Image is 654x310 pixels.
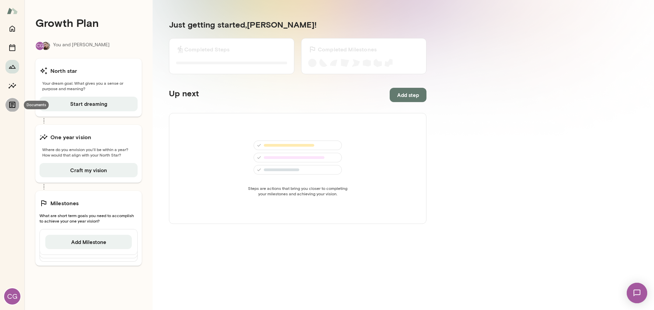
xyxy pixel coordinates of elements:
[390,88,426,102] button: Add step
[7,4,18,17] img: Mento
[184,45,230,53] h6: Completed Steps
[40,163,138,177] button: Craft my vision
[50,199,79,207] h6: Milestones
[40,229,138,255] div: Add Milestone
[40,97,138,111] button: Start dreaming
[318,45,377,53] h6: Completed Milestones
[246,185,349,196] span: Steps are actions that bring you closer to completing your milestones and achieving your vision.
[24,101,49,109] div: Documents
[40,147,138,158] span: Where do you envision you'll be within a year? How would that align with your North Star?
[5,98,19,112] button: Documents
[5,41,19,54] button: Sessions
[5,22,19,35] button: Home
[35,42,44,50] div: CG
[45,235,132,249] button: Add Milestone
[5,60,19,74] button: Growth Plan
[53,42,110,50] p: You and [PERSON_NAME]
[40,80,138,91] span: Your dream goal. What gives you a sense or purpose and meaning?
[50,133,91,141] h6: One year vision
[4,288,20,305] div: CG
[35,16,142,29] h4: Growth Plan
[5,79,19,93] button: Insights
[42,42,50,50] img: Laura Demuth
[169,19,426,30] h5: Just getting started, [PERSON_NAME] !
[169,88,199,102] h5: Up next
[50,67,77,75] h6: North star
[40,213,138,224] span: What are short term goals you need to accomplish to achieve your one year vision?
